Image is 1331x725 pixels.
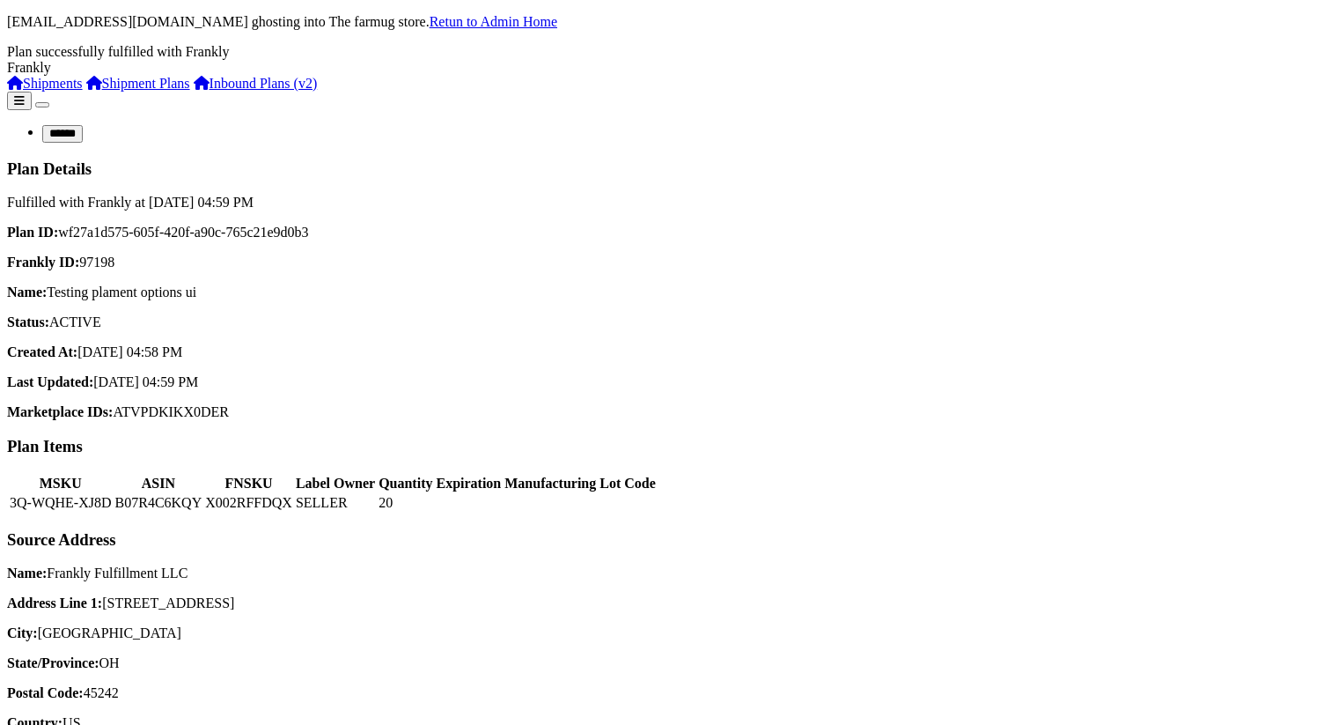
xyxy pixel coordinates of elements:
strong: Plan ID: [7,225,58,240]
strong: Name: [7,285,47,300]
p: Testing plament options ui [7,285,1324,300]
p: wf27a1d575-605f-420f-a90c-765c21e9d0b3 [7,225,1324,240]
a: Shipments [7,76,83,91]
th: Quantity [378,475,433,492]
strong: City: [7,625,38,640]
strong: Created At: [7,344,77,359]
strong: Frankly ID: [7,255,79,270]
td: 20 [378,494,433,512]
p: [DATE] 04:59 PM [7,374,1324,390]
p: ATVPDKIKX0DER [7,404,1324,420]
p: [EMAIL_ADDRESS][DOMAIN_NAME] ghosting into The farmug store. [7,14,1324,30]
td: B07R4C6KQY [114,494,203,512]
strong: Address Line 1: [7,596,102,610]
p: [DATE] 04:58 PM [7,344,1324,360]
h3: Plan Items [7,437,1324,456]
p: OH [7,655,1324,671]
th: Label Owner [295,475,376,492]
h3: Source Address [7,530,1324,550]
td: 3Q-WQHE-XJ8D [9,494,113,512]
th: ASIN [114,475,203,492]
h3: Plan Details [7,159,1324,179]
strong: State/Province: [7,655,99,670]
span: Fulfilled with Frankly at [DATE] 04:59 PM [7,195,254,210]
p: ACTIVE [7,314,1324,330]
strong: Name: [7,566,47,581]
strong: Last Updated: [7,374,93,389]
th: FNSKU [204,475,293,492]
p: [GEOGRAPHIC_DATA] [7,625,1324,641]
td: X002RFFDQX [204,494,293,512]
td: SELLER [295,494,376,512]
div: Plan successfully fulfilled with Frankly [7,44,1324,60]
p: 97198 [7,255,1324,270]
button: Toggle navigation [35,102,49,107]
p: [STREET_ADDRESS] [7,596,1324,611]
div: Frankly [7,60,1324,76]
a: Shipment Plans [86,76,190,91]
a: Inbound Plans (v2) [194,76,318,91]
p: Frankly Fulfillment LLC [7,566,1324,581]
th: Expiration [435,475,502,492]
a: Retun to Admin Home [430,14,557,29]
strong: Postal Code: [7,685,84,700]
th: MSKU [9,475,113,492]
strong: Status: [7,314,49,329]
th: Manufacturing Lot Code [504,475,657,492]
strong: Marketplace IDs: [7,404,113,419]
p: 45242 [7,685,1324,701]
